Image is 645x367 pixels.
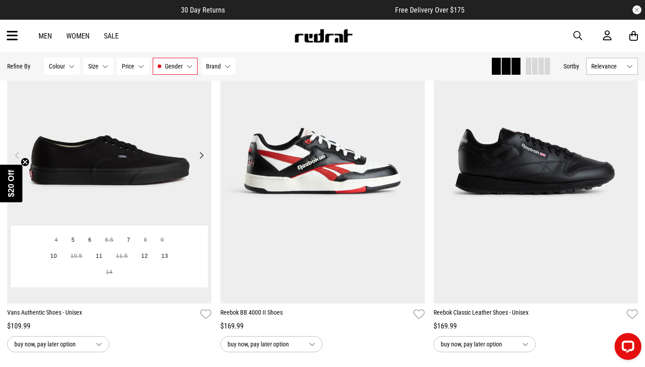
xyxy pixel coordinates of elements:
[64,248,89,265] button: 10.5
[220,18,425,303] img: Reebok Bb 4000 Ii Shoes in Black
[591,63,623,70] span: Relevance
[220,336,322,352] button: buy now, pay later option
[196,150,207,161] button: Next
[64,232,81,248] button: 5
[563,61,579,72] button: Sortby
[243,5,377,14] iframe: Customer reviews powered by Trustpilot
[154,232,170,248] button: 9
[201,58,236,75] button: Brand
[135,248,155,265] button: 12
[395,6,464,14] span: Free Delivery Over $175
[155,248,175,265] button: 13
[434,18,638,303] img: Reebok Classic Leather Shoes - Unisex in Black
[7,63,30,70] p: Refine By
[434,308,623,321] a: Reebok Classic Leather Shoes - Unisex
[48,232,64,248] button: 4
[98,232,120,248] button: 6.5
[294,29,353,43] img: Redrat logo
[88,63,99,70] span: Size
[122,63,134,70] span: Price
[220,308,410,321] a: Reebok BB 4000 II Shoes
[44,248,64,265] button: 10
[220,321,425,332] div: $169.99
[573,63,579,70] span: by
[181,6,225,14] span: 30 Day Returns
[586,58,638,75] button: Relevance
[21,158,30,166] button: Close teaser
[66,32,90,40] a: Women
[441,339,515,350] span: buy now, pay later option
[228,339,302,350] span: buy now, pay later option
[137,232,154,248] button: 8
[7,18,211,303] img: Vans Authentic Shoes - Unisex in Black
[7,321,211,332] div: $109.99
[104,32,119,40] a: Sale
[7,336,109,352] button: buy now, pay later option
[12,150,23,161] button: Previous
[153,58,198,75] button: Gender
[434,336,536,352] button: buy now, pay later option
[44,58,80,75] button: Colour
[7,308,197,321] a: Vans Authentic Shoes - Unisex
[83,58,113,75] button: Size
[206,63,221,70] span: Brand
[89,248,109,265] button: 11
[165,63,183,70] span: Gender
[82,232,98,248] button: 6
[117,58,149,75] button: Price
[39,32,52,40] a: Men
[99,265,120,281] button: 14
[434,321,638,332] div: $169.99
[14,339,89,350] span: buy now, pay later option
[7,170,16,197] span: $20 Off
[607,329,645,367] iframe: LiveChat chat widget
[109,248,135,265] button: 11.5
[49,63,65,70] span: Colour
[120,232,137,248] button: 7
